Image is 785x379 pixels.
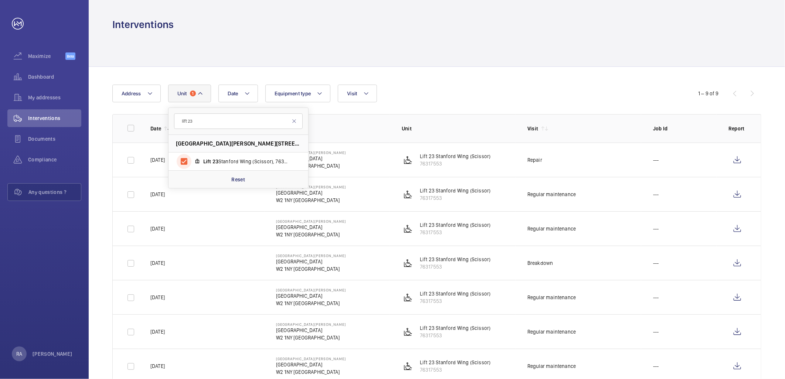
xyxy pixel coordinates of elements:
[347,91,357,96] span: Visit
[190,91,196,96] span: 1
[527,259,553,267] div: Breakdown
[420,332,491,339] p: 76317553
[404,156,412,164] img: platform_lift.svg
[203,158,211,164] span: Lift
[150,191,165,198] p: [DATE]
[174,113,303,129] input: Search by unit or address
[150,328,165,335] p: [DATE]
[404,362,412,371] img: platform_lift.svg
[420,160,491,167] p: 76317553
[420,366,491,373] p: 76317553
[420,256,491,263] p: Lift 23 Stanford Wing (Scissor)
[28,94,81,101] span: My addresses
[276,185,346,189] p: [GEOGRAPHIC_DATA][PERSON_NAME]
[653,294,659,301] p: ---
[276,300,346,307] p: W2 1NY [GEOGRAPHIC_DATA]
[276,223,346,231] p: [GEOGRAPHIC_DATA]
[231,176,245,183] p: Reset
[404,190,412,199] img: platform_lift.svg
[653,259,659,267] p: ---
[420,221,491,229] p: Lift 23 Stanford Wing (Scissor)
[276,322,346,327] p: [GEOGRAPHIC_DATA][PERSON_NAME]
[276,356,346,361] p: [GEOGRAPHIC_DATA][PERSON_NAME]
[653,328,659,335] p: ---
[265,85,331,102] button: Equipment type
[276,258,346,265] p: [GEOGRAPHIC_DATA]
[276,253,346,258] p: [GEOGRAPHIC_DATA][PERSON_NAME]
[276,327,346,334] p: [GEOGRAPHIC_DATA]
[276,231,346,238] p: W2 1NY [GEOGRAPHIC_DATA]
[276,334,346,341] p: W2 1NY [GEOGRAPHIC_DATA]
[176,140,301,147] span: [GEOGRAPHIC_DATA][PERSON_NAME][STREET_ADDRESS]
[276,219,346,223] p: [GEOGRAPHIC_DATA][PERSON_NAME]
[112,85,161,102] button: Address
[527,328,576,335] div: Regular maintenance
[653,156,659,164] p: ---
[527,362,576,370] div: Regular maintenance
[65,52,75,60] span: Beta
[150,156,165,164] p: [DATE]
[28,156,81,163] span: Compliance
[177,91,187,96] span: Unit
[150,125,161,132] p: Date
[218,85,258,102] button: Date
[28,135,81,143] span: Documents
[420,359,491,366] p: Lift 23 Stanford Wing (Scissor)
[404,259,412,267] img: platform_lift.svg
[420,324,491,332] p: Lift 23 Stanford Wing (Scissor)
[420,229,491,236] p: 76317553
[420,290,491,297] p: Lift 23 Stanford Wing (Scissor)
[527,294,576,301] div: Regular maintenance
[168,85,211,102] button: Unit1
[16,350,22,358] p: RA
[420,297,491,305] p: 76317553
[276,265,346,273] p: W2 1NY [GEOGRAPHIC_DATA]
[420,153,491,160] p: Lift 23 Stanford Wing (Scissor)
[276,368,346,376] p: W2 1NY [GEOGRAPHIC_DATA]
[653,125,717,132] p: Job Id
[276,150,346,155] p: [GEOGRAPHIC_DATA][PERSON_NAME]
[653,362,659,370] p: ---
[203,158,289,165] span: Stanford Wing (Scissor), 76317553
[404,293,412,302] img: platform_lift.svg
[420,187,491,194] p: Lift 23 Stanford Wing (Scissor)
[150,362,165,370] p: [DATE]
[527,225,576,232] div: Regular maintenance
[275,91,311,96] span: Equipment type
[28,52,65,60] span: Maximize
[653,191,659,198] p: ---
[28,188,81,196] span: Any questions ?
[276,288,346,292] p: [GEOGRAPHIC_DATA][PERSON_NAME]
[653,225,659,232] p: ---
[276,189,346,197] p: [GEOGRAPHIC_DATA]
[276,162,346,170] p: W2 1NY [GEOGRAPHIC_DATA]
[276,125,390,132] p: Address
[276,197,346,204] p: W2 1NY [GEOGRAPHIC_DATA]
[33,350,72,358] p: [PERSON_NAME]
[150,225,165,232] p: [DATE]
[213,158,218,164] span: 23
[404,224,412,233] img: platform_lift.svg
[527,156,542,164] div: Repair
[420,263,491,270] p: 76317553
[527,125,538,132] p: Visit
[28,115,81,122] span: Interventions
[276,155,346,162] p: [GEOGRAPHIC_DATA]
[228,91,238,96] span: Date
[402,125,516,132] p: Unit
[276,361,346,368] p: [GEOGRAPHIC_DATA]
[112,18,174,31] h1: Interventions
[527,191,576,198] div: Regular maintenance
[276,292,346,300] p: [GEOGRAPHIC_DATA]
[122,91,141,96] span: Address
[698,90,719,97] div: 1 – 9 of 9
[420,194,491,202] p: 76317553
[728,125,746,132] p: Report
[338,85,377,102] button: Visit
[150,259,165,267] p: [DATE]
[150,294,165,301] p: [DATE]
[28,73,81,81] span: Dashboard
[404,327,412,336] img: platform_lift.svg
